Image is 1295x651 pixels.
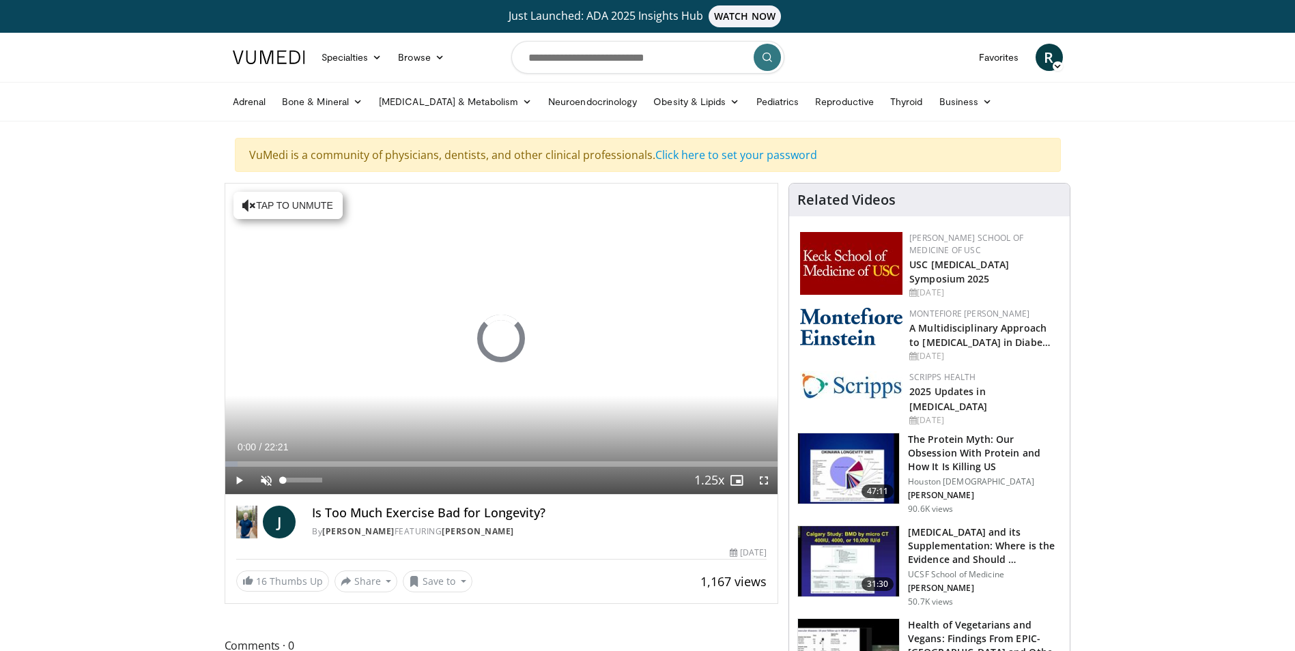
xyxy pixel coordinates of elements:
[225,467,253,494] button: Play
[696,467,723,494] button: Playback Rate
[908,525,1062,566] h3: [MEDICAL_DATA] and its Supplementation: Where is the Evidence and Should …
[312,525,767,538] div: By FEATURING
[798,526,899,597] img: 4bb25b40-905e-443e-8e37-83f056f6e86e.150x105_q85_crop-smart_upscale.jpg
[312,506,767,521] h4: Is Too Much Exercise Bad for Longevity?
[862,484,894,498] span: 47:11
[233,192,343,219] button: Tap to unmute
[807,88,882,115] a: Reproductive
[236,570,329,592] a: 16 Thumbs Up
[908,476,1062,487] p: Houston [DEMOGRAPHIC_DATA]
[908,433,1062,474] h3: The Protein Myth: Our Obsession With Protein and How It Is Killing US
[909,287,1059,299] div: [DATE]
[797,525,1062,607] a: 31:30 [MEDICAL_DATA] and its Supplementation: Where is the Evidence and Should … UCSF School of M...
[335,570,398,592] button: Share
[283,478,322,482] div: Volume Level
[748,88,808,115] a: Pediatrics
[908,596,953,607] p: 50.7K views
[403,570,472,592] button: Save to
[723,467,750,494] button: Enable picture-in-picture mode
[798,433,899,504] img: b7b8b05e-5021-418b-a89a-60a270e7cf82.150x105_q85_crop-smart_upscale.jpg
[908,569,1062,580] p: UCSF School of Medicine
[511,41,784,74] input: Search topics, interventions
[908,583,1062,594] p: [PERSON_NAME]
[908,490,1062,501] p: [PERSON_NAME]
[390,44,453,71] a: Browse
[655,147,817,162] a: Click here to set your password
[800,308,902,345] img: b0142b4c-93a1-4b58-8f91-5265c282693c.png.150x105_q85_autocrop_double_scale_upscale_version-0.2.png
[645,88,748,115] a: Obesity & Lipids
[909,232,1023,256] a: [PERSON_NAME] School of Medicine of USC
[730,547,767,559] div: [DATE]
[263,506,296,538] a: J
[909,350,1059,362] div: [DATE]
[236,506,258,538] img: Dr. Jordan Rennicke
[1036,44,1063,71] a: R
[274,88,371,115] a: Bone & Mineral
[540,88,645,115] a: Neuroendocrinology
[253,467,280,494] button: Unmute
[259,442,262,452] span: /
[709,5,781,27] span: WATCH NOW
[862,577,894,591] span: 31:30
[800,371,902,399] img: c9f2b0b7-b02a-4276-a72a-b0cbb4230bc1.jpg.150x105_q85_autocrop_double_scale_upscale_version-0.2.jpg
[371,88,540,115] a: [MEDICAL_DATA] & Metabolism
[264,442,288,452] span: 22:21
[235,138,1061,172] div: VuMedi is a community of physicians, dentists, and other clinical professionals.
[225,88,274,115] a: Adrenal
[256,575,267,588] span: 16
[797,192,896,208] h4: Related Videos
[800,232,902,295] img: 7b941f1f-d101-407a-8bfa-07bd47db01ba.png.150x105_q85_autocrop_double_scale_upscale_version-0.2.jpg
[797,433,1062,515] a: 47:11 The Protein Myth: Our Obsession With Protein and How It Is Killing US Houston [DEMOGRAPHIC_...
[235,5,1061,27] a: Just Launched: ADA 2025 Insights HubWATCH NOW
[442,525,514,537] a: [PERSON_NAME]
[750,467,778,494] button: Fullscreen
[238,442,256,452] span: 0:00
[233,50,305,64] img: VuMedi Logo
[909,371,976,383] a: Scripps Health
[909,385,987,412] a: 2025 Updates in [MEDICAL_DATA]
[700,573,767,590] span: 1,167 views
[931,88,1001,115] a: Business
[909,258,1009,285] a: USC [MEDICAL_DATA] Symposium 2025
[908,504,953,515] p: 90.6K views
[225,184,778,495] video-js: Video Player
[882,88,931,115] a: Thyroid
[909,308,1029,319] a: Montefiore [PERSON_NAME]
[909,414,1059,426] div: [DATE]
[971,44,1027,71] a: Favorites
[322,525,395,537] a: [PERSON_NAME]
[225,461,778,467] div: Progress Bar
[909,321,1051,349] a: A Multidisciplinary Approach to [MEDICAL_DATA] in Diabe…
[313,44,390,71] a: Specialties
